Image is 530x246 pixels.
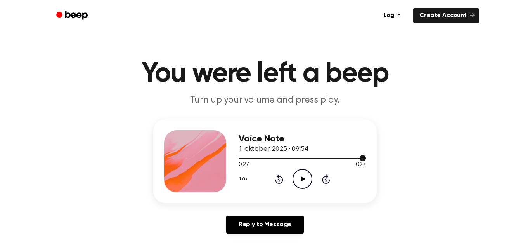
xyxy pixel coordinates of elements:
a: Log in [376,7,409,24]
span: 0:27 [356,161,366,169]
span: 1 oktober 2025 · 09:54 [239,146,308,153]
h3: Voice Note [239,134,366,144]
a: Create Account [413,8,479,23]
h1: You were left a beep [66,60,464,88]
span: 0:27 [239,161,249,169]
a: Reply to Message [226,216,304,234]
p: Turn up your volume and press play. [116,94,414,107]
a: Beep [51,8,95,23]
button: 1.0x [239,173,250,186]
